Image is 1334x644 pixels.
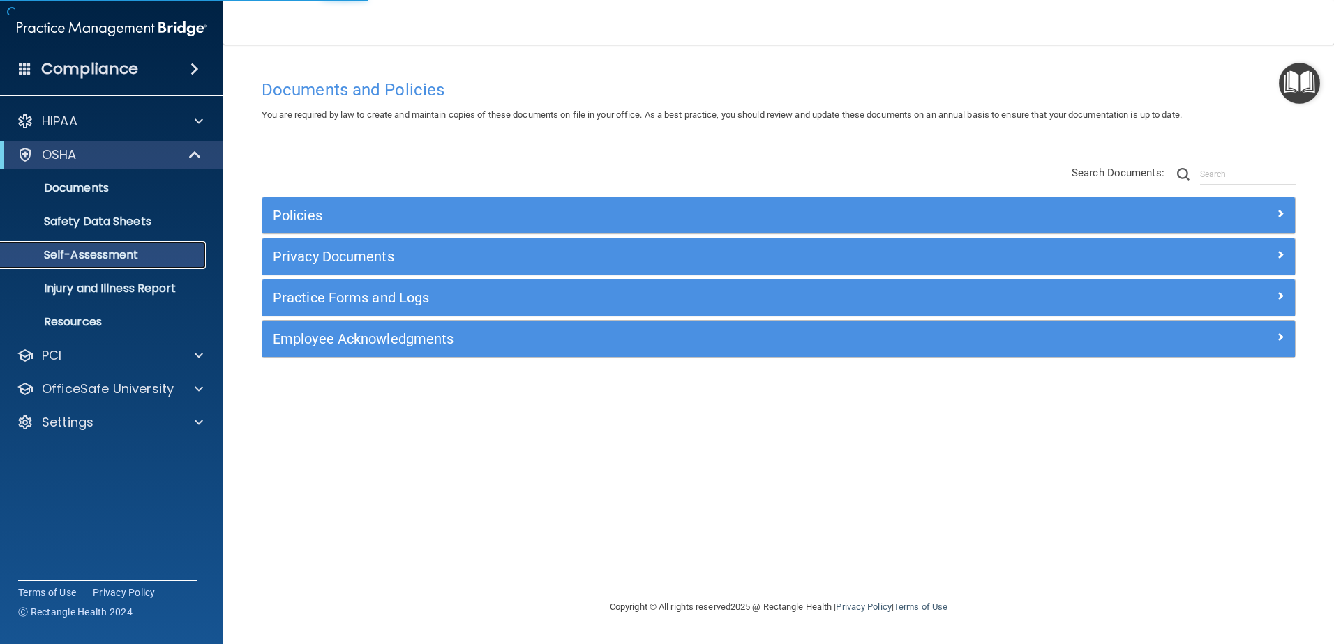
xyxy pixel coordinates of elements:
h5: Employee Acknowledgments [273,331,1026,346]
a: Practice Forms and Logs [273,286,1284,309]
p: Resources [9,315,200,329]
span: Ⓒ Rectangle Health 2024 [18,605,133,619]
span: You are required by law to create and maintain copies of these documents on file in your office. ... [262,109,1182,120]
a: Privacy Documents [273,245,1284,268]
h4: Compliance [41,59,138,79]
h5: Policies [273,208,1026,223]
input: Search [1200,164,1296,185]
p: PCI [42,347,61,364]
h4: Documents and Policies [262,81,1296,99]
a: Settings [17,414,203,431]
p: OfficeSafe University [42,381,174,397]
img: PMB logo [17,15,207,43]
p: OSHA [42,146,77,163]
a: HIPAA [17,113,203,130]
img: ic-search.3b580494.png [1177,168,1190,181]
p: HIPAA [42,113,77,130]
h5: Practice Forms and Logs [273,290,1026,305]
p: Settings [42,414,93,431]
a: Privacy Policy [93,585,156,599]
p: Safety Data Sheets [9,215,200,229]
iframe: Drift Widget Chat Controller [1264,548,1317,601]
a: OfficeSafe University [17,381,203,397]
p: Documents [9,181,200,195]
button: Open Resource Center [1279,63,1320,104]
span: Search Documents: [1072,167,1164,179]
a: Privacy Policy [836,601,891,612]
a: Terms of Use [894,601,947,612]
p: Injury and Illness Report [9,282,200,296]
h5: Privacy Documents [273,249,1026,264]
div: Copyright © All rights reserved 2025 @ Rectangle Health | | [524,585,1033,629]
a: Policies [273,204,1284,227]
a: PCI [17,347,203,364]
a: Employee Acknowledgments [273,328,1284,350]
a: Terms of Use [18,585,76,599]
p: Self-Assessment [9,248,200,262]
a: OSHA [17,146,202,163]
